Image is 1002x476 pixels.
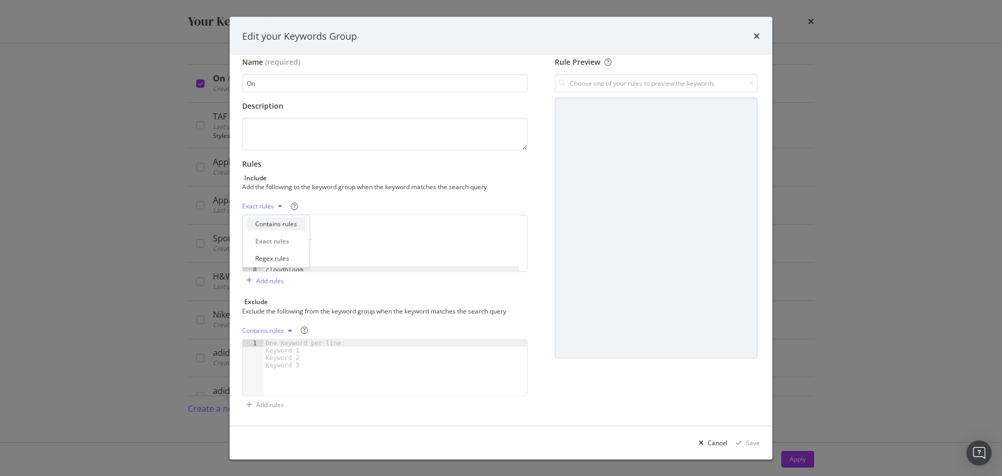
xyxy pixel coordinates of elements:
[243,266,264,274] div: 8
[244,297,268,306] div: Exclude
[242,29,357,43] div: Edit your Keywords Group
[242,203,274,210] div: Exact rules
[255,219,297,228] div: Contains rules
[746,438,760,447] div: Save
[242,327,284,333] div: Contains rules
[242,74,528,92] input: Enter a name
[242,101,528,111] div: Description
[732,434,760,451] button: Save
[555,57,758,67] div: Rule Preview
[264,339,351,368] div: One Keyword per line: Keyword 1 Keyword 2 Keyword 3
[255,237,289,246] div: Exact rules
[230,17,772,459] div: modal
[695,434,727,451] button: Cancel
[242,396,284,413] button: Add rules
[754,29,760,43] div: times
[244,173,267,182] div: Include
[243,339,264,346] div: 1
[242,322,296,339] button: Contains rules
[242,57,263,67] div: Name
[242,159,528,169] div: Rules
[708,438,727,447] div: Cancel
[242,306,526,315] div: Exclude the following from the keyword group when the keyword matches the search query
[265,57,300,67] span: (required)
[967,440,992,466] div: Open Intercom Messenger
[242,182,526,191] div: Add the following to the keyword group when the keyword matches the search query
[242,198,287,215] button: Exact rules
[242,272,284,289] button: Add rules
[256,400,284,409] div: Add rules
[555,74,758,92] input: Choose one of your rules to preview the keywords
[255,254,289,263] div: Regex rules
[256,276,284,285] div: Add rules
